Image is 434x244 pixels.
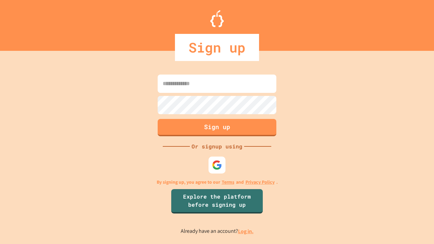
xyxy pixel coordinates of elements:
[158,119,276,136] button: Sign up
[171,189,263,213] a: Explore the platform before signing up
[181,227,254,236] p: Already have an account?
[238,228,254,235] a: Log in.
[245,179,275,186] a: Privacy Policy
[157,179,278,186] p: By signing up, you agree to our and .
[190,142,244,150] div: Or signup using
[175,34,259,61] div: Sign up
[222,179,234,186] a: Terms
[212,160,222,170] img: google-icon.svg
[210,10,224,27] img: Logo.svg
